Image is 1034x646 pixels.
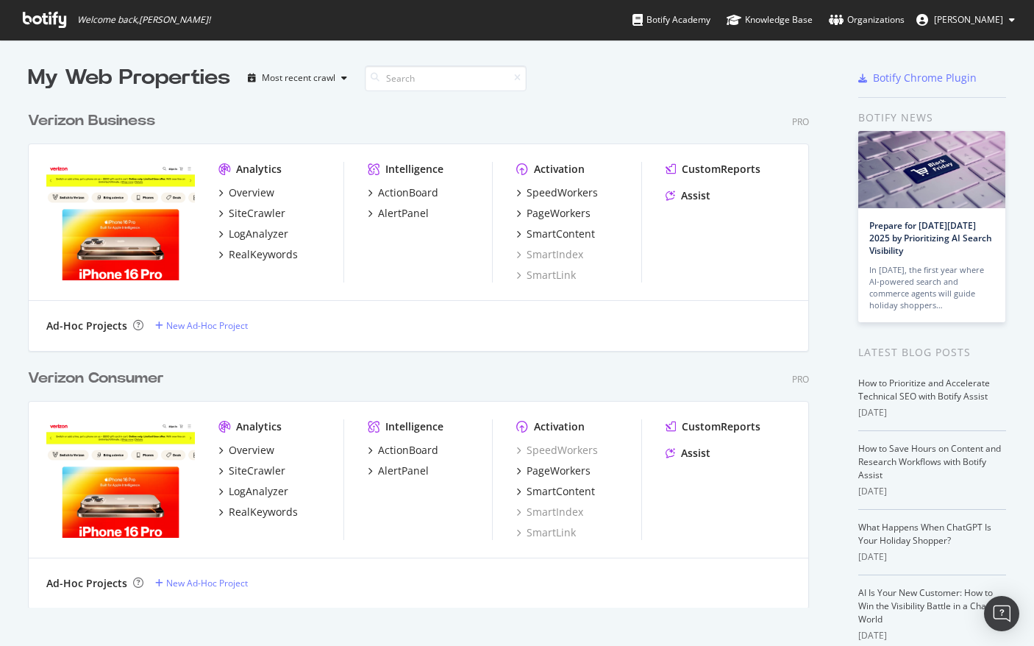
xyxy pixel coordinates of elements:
[77,14,210,26] span: Welcome back, [PERSON_NAME] !
[527,484,595,499] div: SmartContent
[368,464,429,478] a: AlertPanel
[534,419,585,434] div: Activation
[527,464,591,478] div: PageWorkers
[516,185,598,200] a: SpeedWorkers
[516,443,598,458] a: SpeedWorkers
[218,443,274,458] a: Overview
[527,227,595,241] div: SmartContent
[905,8,1027,32] button: [PERSON_NAME]
[984,596,1019,631] div: Open Intercom Messenger
[516,206,591,221] a: PageWorkers
[262,74,335,82] div: Most recent crawl
[727,13,813,27] div: Knowledge Base
[368,443,438,458] a: ActionBoard
[385,419,443,434] div: Intelligence
[166,577,248,589] div: New Ad-Hoc Project
[236,419,282,434] div: Analytics
[858,521,991,547] a: What Happens When ChatGPT Is Your Holiday Shopper?
[46,576,127,591] div: Ad-Hoc Projects
[516,464,591,478] a: PageWorkers
[242,66,353,90] button: Most recent crawl
[666,162,760,177] a: CustomReports
[378,443,438,458] div: ActionBoard
[28,368,164,389] div: Verizon Consumer
[527,185,598,200] div: SpeedWorkers
[666,419,760,434] a: CustomReports
[534,162,585,177] div: Activation
[378,464,429,478] div: AlertPanel
[829,13,905,27] div: Organizations
[28,63,230,93] div: My Web Properties
[516,268,576,283] a: SmartLink
[229,185,274,200] div: Overview
[858,485,1006,498] div: [DATE]
[527,206,591,221] div: PageWorkers
[236,162,282,177] div: Analytics
[229,464,285,478] div: SiteCrawler
[28,110,155,132] div: Verizon Business
[378,185,438,200] div: ActionBoard
[516,247,583,262] a: SmartIndex
[681,188,710,203] div: Assist
[218,185,274,200] a: Overview
[858,110,1006,126] div: Botify news
[166,319,248,332] div: New Ad-Hoc Project
[858,586,1006,625] a: AI Is Your New Customer: How to Win the Visibility Battle in a ChatGPT World
[365,65,527,91] input: Search
[155,319,248,332] a: New Ad-Hoc Project
[858,344,1006,361] div: Latest Blog Posts
[681,446,710,461] div: Assist
[218,505,298,519] a: RealKeywords
[858,406,1006,419] div: [DATE]
[218,464,285,478] a: SiteCrawler
[229,443,274,458] div: Overview
[218,484,288,499] a: LogAnalyzer
[368,185,438,200] a: ActionBoard
[858,377,990,402] a: How to Prioritize and Accelerate Technical SEO with Botify Assist
[792,373,809,386] div: Pro
[858,550,1006,564] div: [DATE]
[666,188,710,203] a: Assist
[229,247,298,262] div: RealKeywords
[229,505,298,519] div: RealKeywords
[28,110,161,132] a: Verizon Business
[516,484,595,499] a: SmartContent
[666,446,710,461] a: Assist
[385,162,443,177] div: Intelligence
[46,319,127,333] div: Ad-Hoc Projects
[858,442,1001,481] a: How to Save Hours on Content and Research Workflows with Botify Assist
[229,484,288,499] div: LogAnalyzer
[155,577,248,589] a: New Ad-Hoc Project
[28,368,170,389] a: Verizon Consumer
[682,162,760,177] div: CustomReports
[516,227,595,241] a: SmartContent
[218,247,298,262] a: RealKeywords
[218,206,285,221] a: SiteCrawler
[218,227,288,241] a: LogAnalyzer
[229,227,288,241] div: LogAnalyzer
[869,264,994,311] div: In [DATE], the first year where AI-powered search and commerce agents will guide holiday shoppers…
[873,71,977,85] div: Botify Chrome Plugin
[516,525,576,540] a: SmartLink
[516,505,583,519] a: SmartIndex
[858,629,1006,642] div: [DATE]
[632,13,710,27] div: Botify Academy
[46,162,195,281] img: Verizon.com/business
[378,206,429,221] div: AlertPanel
[229,206,285,221] div: SiteCrawler
[792,116,809,128] div: Pro
[858,131,1005,208] img: Prepare for Black Friday 2025 by Prioritizing AI Search Visibility
[934,13,1003,26] span: Boris Kuslitskiy
[46,419,195,539] img: verizon.com
[368,206,429,221] a: AlertPanel
[869,219,992,257] a: Prepare for [DATE][DATE] 2025 by Prioritizing AI Search Visibility
[682,419,760,434] div: CustomReports
[28,93,821,608] div: grid
[858,71,977,85] a: Botify Chrome Plugin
